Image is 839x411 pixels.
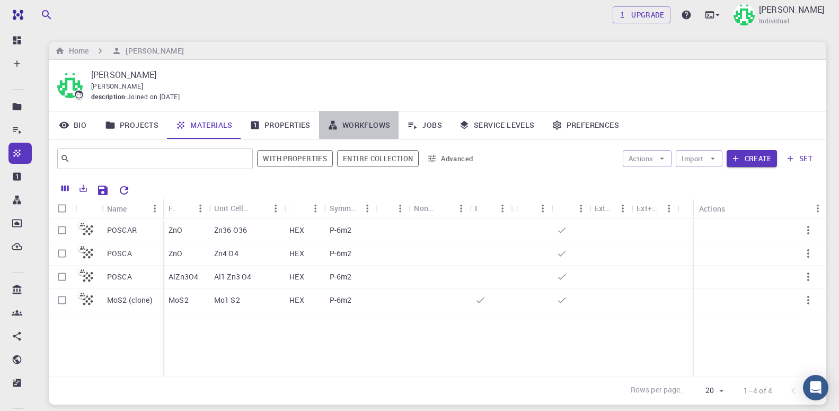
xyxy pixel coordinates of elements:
[436,200,453,217] button: Sort
[330,295,352,305] p: P-6m2
[75,198,102,219] div: Icon
[516,198,517,218] div: Shared
[330,272,352,282] p: P-6m2
[169,248,182,259] p: ZnO
[451,111,543,139] a: Service Levels
[102,198,163,219] div: Name
[744,386,772,396] p: 1–4 of 4
[453,200,470,217] button: Menu
[214,248,239,259] p: Zn4 O4
[127,92,180,102] span: Joined on [DATE]
[660,200,677,217] button: Menu
[543,111,628,139] a: Preferences
[414,198,435,218] div: Non-periodic
[330,225,352,235] p: P-6m2
[409,198,469,218] div: Non-periodic
[319,111,399,139] a: Workflows
[214,295,240,305] p: Mo1 S2
[49,111,96,139] a: Bio
[518,200,535,217] button: Sort
[107,225,137,235] p: POSCAR
[121,45,183,57] h6: [PERSON_NAME]
[475,198,477,218] div: Default
[337,150,419,167] span: Filter throughout whole library including sets (folders)
[759,16,789,27] span: Individual
[96,111,167,139] a: Projects
[623,150,672,167] button: Actions
[192,200,209,217] button: Menu
[257,150,333,167] button: With properties
[53,45,186,57] nav: breadcrumb
[209,198,284,218] div: Unit Cell Formula
[535,200,552,217] button: Menu
[694,198,826,219] div: Actions
[572,200,589,217] button: Menu
[167,111,241,139] a: Materials
[637,198,660,218] div: Ext+web
[511,198,551,218] div: Shared
[699,198,725,219] div: Actions
[552,198,589,218] div: Public
[91,68,809,81] p: [PERSON_NAME]
[324,198,376,218] div: Symmetry
[359,200,376,217] button: Menu
[284,198,324,218] div: Lattice
[127,200,144,217] button: Sort
[337,150,419,167] button: Entire collection
[589,198,631,218] div: Ext+lnk
[631,384,683,397] p: Rows per page:
[257,150,333,167] span: Show only materials with calculated properties
[289,272,304,282] p: HEX
[289,295,304,305] p: HEX
[113,180,135,201] button: Reset Explorer Settings
[267,200,284,217] button: Menu
[214,272,252,282] p: Al1 Zn3 O4
[809,200,826,217] button: Menu
[169,272,198,282] p: AlZn3O4
[65,45,89,57] h6: Home
[91,82,143,90] span: [PERSON_NAME]
[169,225,182,235] p: ZnO
[759,3,824,16] p: [PERSON_NAME]
[289,248,304,259] p: HEX
[676,150,722,167] button: Import
[91,92,127,102] span: description :
[169,295,189,305] p: MoS2
[307,200,324,217] button: Menu
[107,248,132,259] p: POSCA
[290,200,307,217] button: Sort
[107,295,153,305] p: MoS2 (clone)
[614,200,631,217] button: Menu
[381,200,398,217] button: Sort
[92,180,113,201] button: Save Explorer Settings
[631,198,677,218] div: Ext+web
[330,248,352,259] p: P-6m2
[477,200,494,217] button: Sort
[107,198,127,219] div: Name
[107,272,132,282] p: POSCA
[214,198,250,218] div: Unit Cell Formula
[727,150,777,167] button: Create
[169,198,175,218] div: Formula
[74,180,92,197] button: Export
[781,150,818,167] button: set
[803,375,828,400] div: Open Intercom Messenger
[595,198,614,218] div: Ext+lnk
[734,4,755,25] img: Hoang Van Ngoc
[687,383,727,398] div: 20
[241,111,319,139] a: Properties
[399,111,451,139] a: Jobs
[470,198,511,218] div: Default
[214,225,247,235] p: Zn36 O36
[175,200,192,217] button: Sort
[8,10,23,20] img: logo
[23,7,51,17] span: Hỗ trợ
[289,225,304,235] p: HEX
[557,200,574,217] button: Sort
[56,180,74,197] button: Columns
[250,200,267,217] button: Sort
[392,200,409,217] button: Menu
[613,6,670,23] a: Upgrade
[494,200,511,217] button: Menu
[163,198,209,218] div: Formula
